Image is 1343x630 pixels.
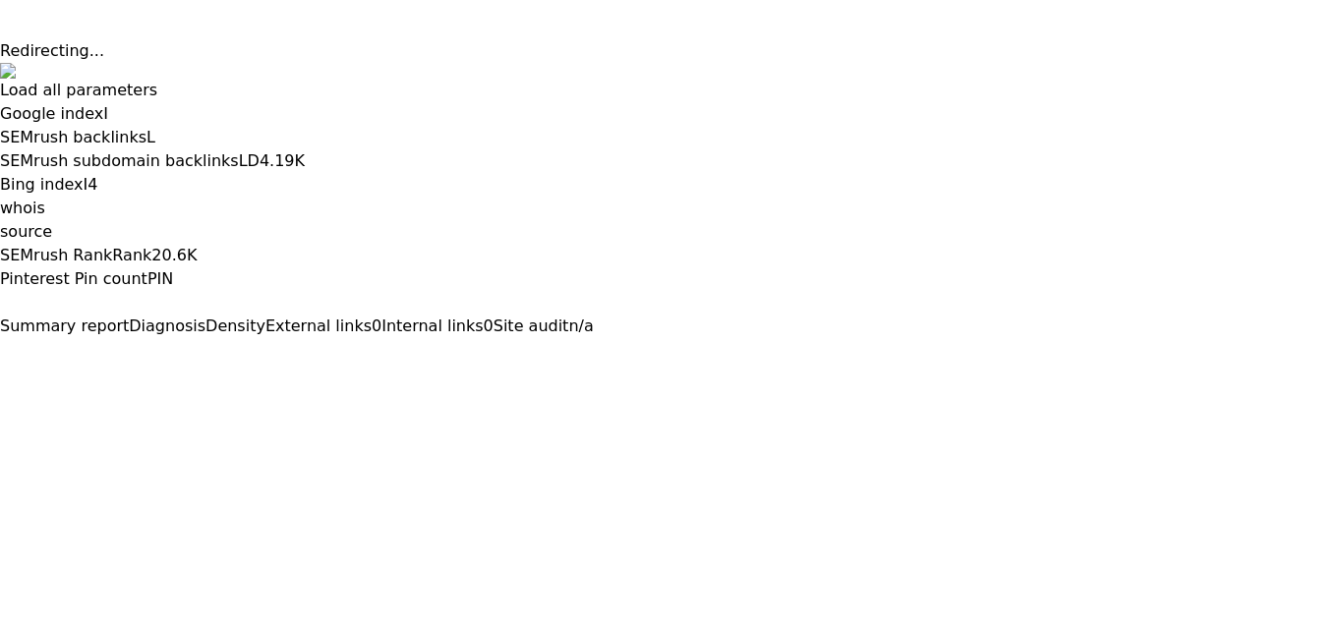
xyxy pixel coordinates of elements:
[205,316,265,335] span: Density
[112,246,151,264] span: Rank
[151,246,197,264] a: 20.6K
[146,128,155,146] span: L
[103,104,108,123] span: I
[265,316,372,335] span: External links
[88,175,97,194] a: 4
[129,316,205,335] span: Diagnosis
[372,316,381,335] span: 0
[494,316,594,335] a: Site auditn/a
[147,269,173,288] span: PIN
[260,151,305,170] a: 4.19K
[84,175,88,194] span: I
[484,316,494,335] span: 0
[568,316,593,335] span: n/a
[494,316,569,335] span: Site audit
[239,151,260,170] span: LD
[381,316,483,335] span: Internal links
